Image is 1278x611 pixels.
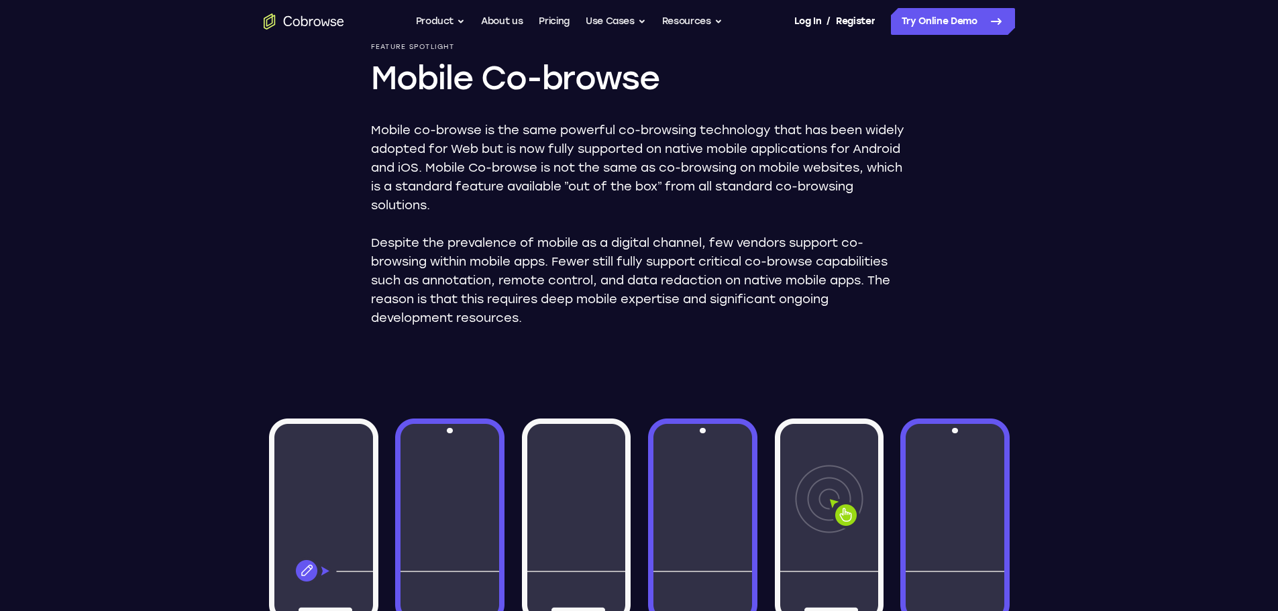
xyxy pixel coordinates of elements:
h1: Mobile Co-browse [371,56,908,99]
a: Pricing [539,8,570,35]
span: / [827,13,831,30]
a: About us [481,8,523,35]
p: Mobile co-browse is the same powerful co-browsing technology that has been widely adopted for Web... [371,121,908,215]
p: Despite the prevalence of mobile as a digital channel, few vendors support co-browsing within mob... [371,233,908,327]
a: Log In [794,8,821,35]
a: Register [836,8,875,35]
p: Feature Spotlight [371,43,908,51]
button: Resources [662,8,723,35]
a: Go to the home page [264,13,344,30]
a: Try Online Demo [891,8,1015,35]
button: Product [416,8,466,35]
button: Use Cases [586,8,646,35]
